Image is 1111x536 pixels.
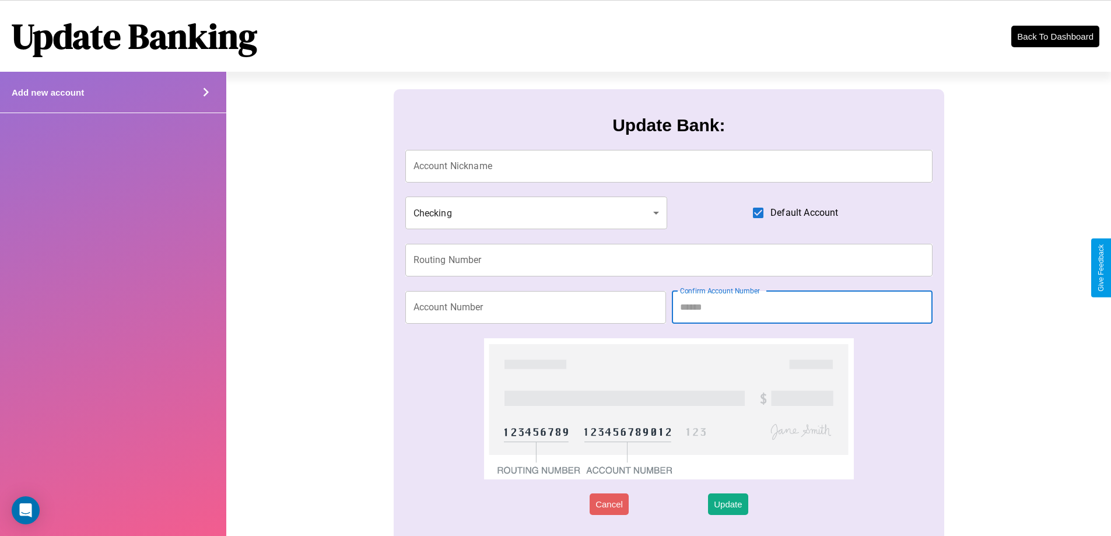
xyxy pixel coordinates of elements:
[590,493,629,515] button: Cancel
[1097,244,1105,292] div: Give Feedback
[770,206,838,220] span: Default Account
[12,496,40,524] div: Open Intercom Messenger
[12,87,84,97] h4: Add new account
[1011,26,1099,47] button: Back To Dashboard
[708,493,748,515] button: Update
[484,338,853,479] img: check
[12,12,257,60] h1: Update Banking
[612,115,725,135] h3: Update Bank:
[680,286,760,296] label: Confirm Account Number
[405,197,668,229] div: Checking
